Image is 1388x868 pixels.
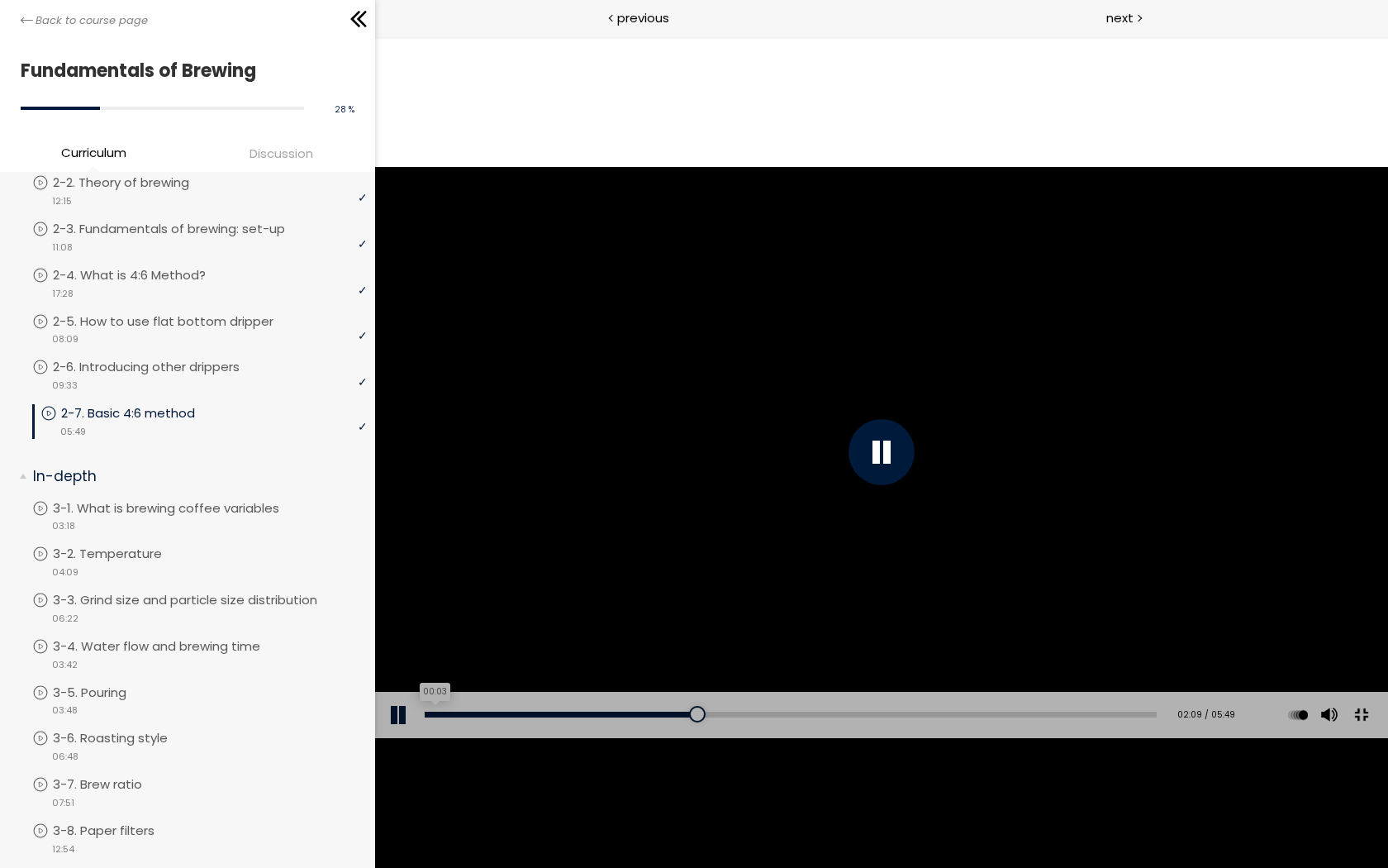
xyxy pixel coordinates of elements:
[36,12,148,29] span: Back to course page
[940,656,965,702] button: Volume
[908,656,938,702] div: Change playback rate
[53,174,222,192] p: 2-2. Theory of brewing
[52,287,74,301] span: 17:28
[335,103,354,116] span: 28 %
[61,404,228,422] p: 2-7. Basic 4:6 method
[60,425,86,439] span: 05:49
[53,266,239,284] p: 2-4. What is 4:6 Method?
[53,358,273,376] p: 2-6. Introducing other drippers
[52,241,73,255] span: 11:08
[53,499,312,517] p: 3-1. What is brewing coffee variables
[45,646,75,665] div: 00:03
[52,332,78,346] span: 08:09
[53,312,307,331] p: 2-5. How to use flat bottom dripper
[1106,8,1134,27] span: next
[61,143,126,162] span: Curriculum
[21,12,148,29] a: Back to course page
[53,220,318,238] p: 2-3. Fundamentals of brewing: set-up
[617,8,669,27] span: previous
[33,466,354,487] p: In-depth
[21,55,346,86] h1: Fundamentals of Brewing
[52,379,78,393] span: 09:33
[52,519,75,533] span: 03:18
[910,656,935,702] button: Play back rate
[250,144,313,163] span: Discussion
[796,672,860,685] div: 02:09 / 05:49
[52,194,72,208] span: 12:15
